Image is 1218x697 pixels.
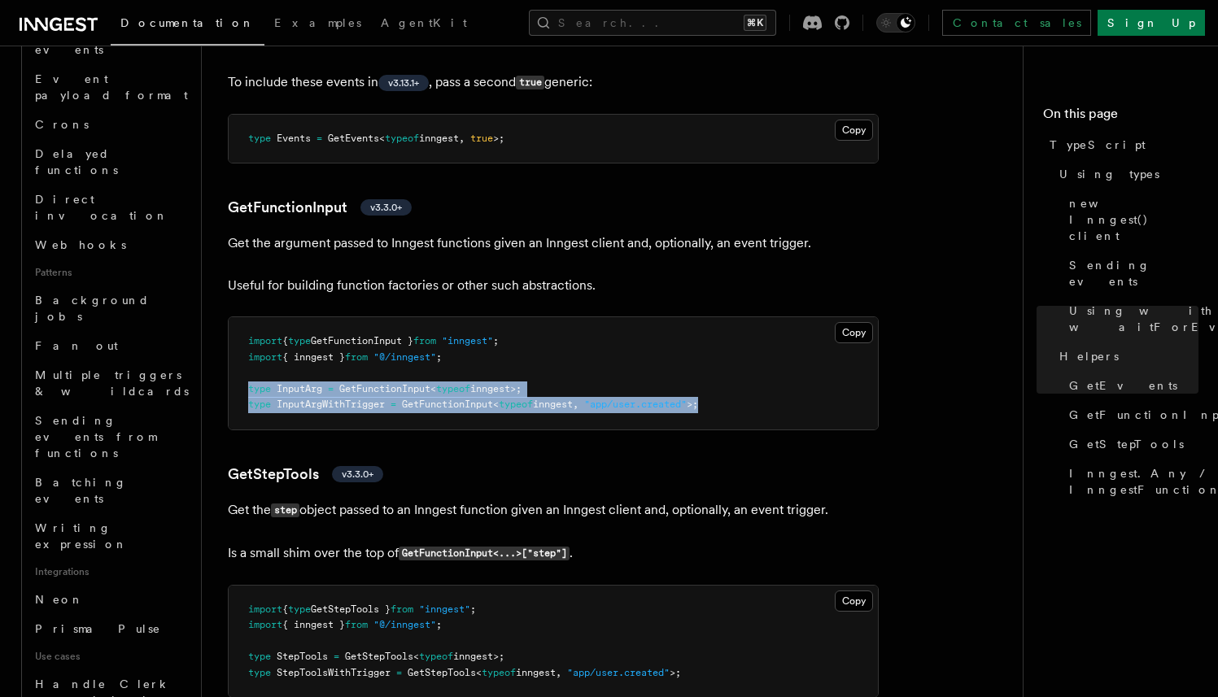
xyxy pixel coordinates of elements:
span: typeof [436,383,470,394]
span: Prisma Pulse [35,622,161,635]
span: = [396,667,402,678]
span: "@/inngest" [373,619,436,630]
a: Helpers [1053,342,1198,371]
a: Webhooks [28,230,191,259]
span: GetFunctionInput [402,399,493,410]
button: Toggle dark mode [876,13,915,33]
a: Event payload format [28,64,191,110]
span: typeof [499,399,533,410]
p: To include these events in , pass a second generic: [228,71,879,94]
span: "app/user.created" [567,667,670,678]
span: Sending events from functions [35,414,156,460]
a: Direct invocation [28,185,191,230]
span: = [334,651,339,662]
span: true [470,133,493,144]
span: Fan out [35,339,118,352]
span: < [430,383,436,394]
a: Batching events [28,468,191,513]
span: Patterns [28,259,191,285]
span: >; [687,399,698,410]
span: GetStepTools [408,667,476,678]
a: Using with waitForEvent [1063,296,1198,342]
span: inngest [533,399,573,410]
span: = [317,133,322,144]
span: "inngest" [419,603,470,615]
a: Prisma Pulse [28,614,191,643]
span: StepTools [277,651,328,662]
span: from [345,619,368,630]
a: Background jobs [28,285,191,331]
a: Sending events from functions [28,406,191,468]
span: ; [493,335,499,346]
span: InputArgWithTrigger [277,399,385,410]
span: Direct invocation [35,193,168,222]
a: new Inngest() client [1063,189,1198,250]
span: < [379,133,385,144]
span: Neon [35,593,84,606]
a: GetEvents [1063,371,1198,400]
a: GetStepToolsv3.3.0+ [228,463,383,486]
span: v3.3.0+ [370,201,402,214]
code: true [516,76,544,89]
span: Background jobs [35,294,150,323]
span: < [493,399,499,410]
span: Use cases [28,643,191,669]
p: Useful for building function factories or other such abstractions. [228,274,879,297]
span: ; [470,603,476,615]
a: Inngest.Any / InngestFunction.Any [1063,459,1198,504]
span: Events [277,133,311,144]
span: from [413,335,436,346]
span: , [556,667,561,678]
span: import [248,603,282,615]
span: import [248,619,282,630]
span: Batching events [35,476,127,505]
span: from [391,603,413,615]
a: GetFunctionInputv3.3.0+ [228,196,412,219]
span: inngest>; [453,651,504,662]
h4: On this page [1043,104,1198,130]
code: GetFunctionInput<...>["step"] [399,547,570,560]
a: Crons [28,110,191,139]
span: Delayed functions [35,147,118,176]
a: Sending events [1063,250,1198,296]
span: from [345,351,368,363]
span: { inngest } [282,351,345,363]
span: , [459,133,465,144]
span: = [391,399,396,410]
span: type [248,651,271,662]
span: GetEvents [328,133,379,144]
span: v3.3.0+ [342,468,373,481]
span: new Inngest() client [1069,195,1198,244]
span: import [248,335,282,346]
span: "app/user.created" [584,399,687,410]
span: ; [436,351,442,363]
p: Is a small shim over the top of . [228,542,879,565]
span: type [248,133,271,144]
button: Copy [835,322,873,343]
span: = [328,383,334,394]
span: typeof [419,651,453,662]
span: type [248,399,271,410]
span: inngest [419,133,459,144]
span: Integrations [28,559,191,585]
span: GetFunctionInput } [311,335,413,346]
span: Crons [35,118,89,131]
a: TypeScript [1043,130,1198,159]
a: GetStepTools [1063,429,1198,459]
span: < [476,667,482,678]
span: , [573,399,578,410]
span: GetFunctionInput [339,383,430,394]
span: type [288,603,311,615]
kbd: ⌘K [744,15,766,31]
span: typeof [482,667,516,678]
button: Copy [835,590,873,612]
span: Webhooks [35,238,126,251]
span: inngest>; [470,383,522,394]
span: GetStepTools } [311,603,391,615]
span: "@/inngest" [373,351,436,363]
span: inngest [516,667,556,678]
code: step [271,503,299,517]
a: Documentation [111,5,264,46]
button: Search...⌘K [529,10,776,36]
span: TypeScript [1050,137,1146,153]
